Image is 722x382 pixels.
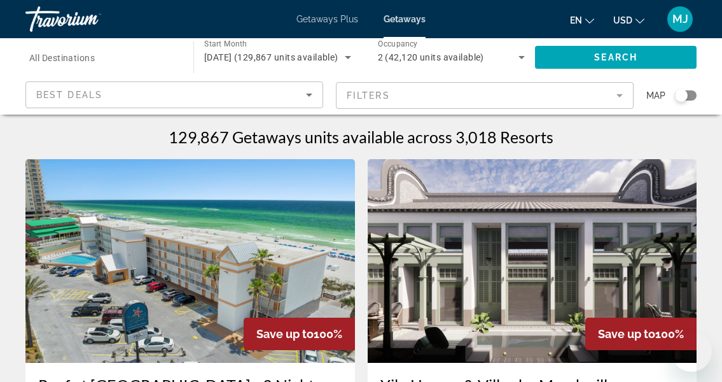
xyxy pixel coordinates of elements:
[204,52,338,62] span: [DATE] (129,867 units available)
[36,87,312,103] mat-select: Sort by
[672,13,688,25] span: MJ
[25,3,153,36] a: Travorium
[256,327,314,341] span: Save up to
[384,14,426,24] a: Getaways
[169,127,553,146] h1: 129,867 Getaways units available across 3,018 Resorts
[336,81,634,110] button: Filter
[378,52,484,62] span: 2 (42,120 units available)
[613,11,644,29] button: Change currency
[36,90,102,100] span: Best Deals
[244,318,355,350] div: 100%
[646,87,665,104] span: Map
[570,11,594,29] button: Change language
[368,159,697,363] img: DZ68E01X.jpg
[570,15,582,25] span: en
[585,318,697,350] div: 100%
[204,39,247,48] span: Start Month
[663,6,697,32] button: User Menu
[671,331,712,372] iframe: Button to launch messaging window
[29,53,95,63] span: All Destinations
[378,39,418,48] span: Occupancy
[613,15,632,25] span: USD
[296,14,358,24] a: Getaways Plus
[598,327,655,341] span: Save up to
[535,46,697,69] button: Search
[594,52,637,62] span: Search
[25,159,355,363] img: RX48E01X.jpg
